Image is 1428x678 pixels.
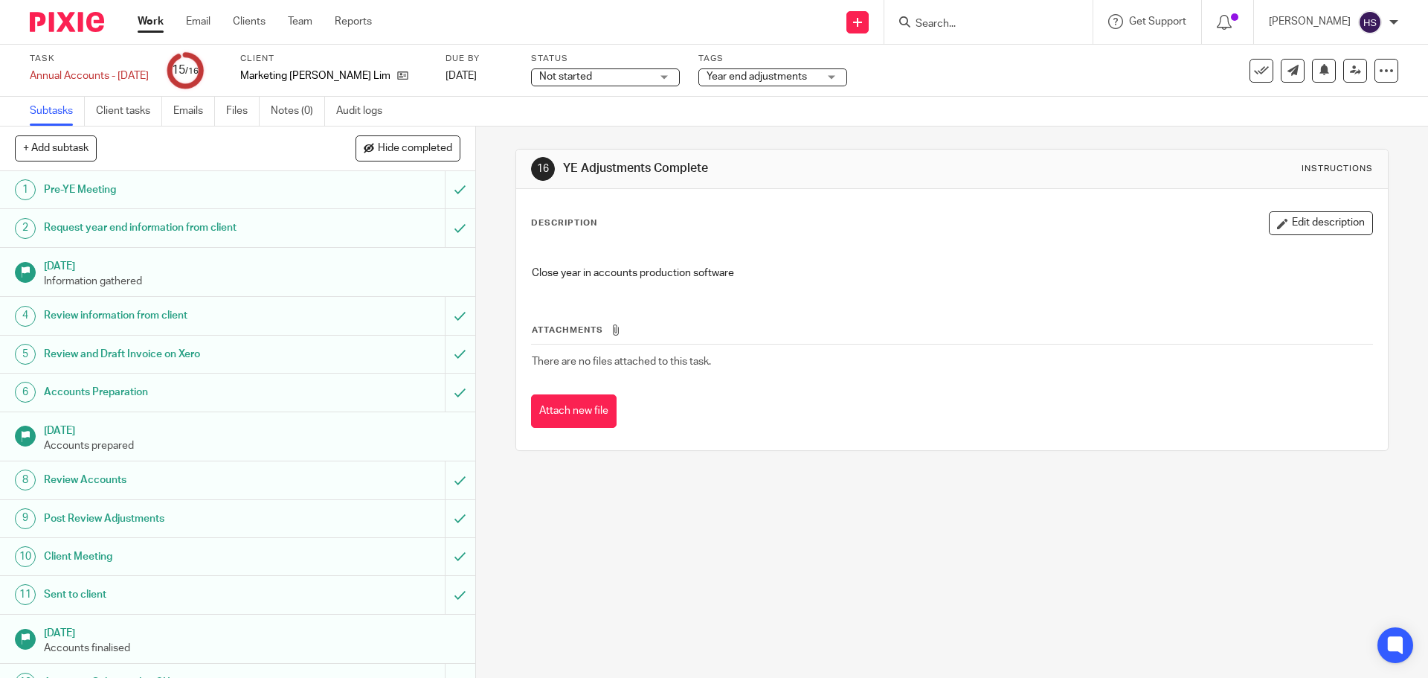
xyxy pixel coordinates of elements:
[15,306,36,327] div: 4
[240,68,390,83] p: Marketing [PERSON_NAME] Limited
[15,218,36,239] div: 2
[44,420,460,438] h1: [DATE]
[1129,16,1186,27] span: Get Support
[44,304,301,327] h1: Review information from client
[15,508,36,529] div: 9
[186,14,210,29] a: Email
[96,97,162,126] a: Client tasks
[44,641,460,656] p: Accounts finalised
[532,326,603,334] span: Attachments
[240,53,427,65] label: Client
[15,344,36,365] div: 5
[138,14,164,29] a: Work
[531,217,597,229] p: Description
[44,381,301,403] h1: Accounts Preparation
[378,143,452,155] span: Hide completed
[15,470,36,490] div: 8
[172,62,199,79] div: 15
[914,18,1048,31] input: Search
[30,68,149,83] div: Annual Accounts - November 2024
[698,53,847,65] label: Tags
[44,508,301,530] h1: Post Review Adjustments
[44,583,301,606] h1: Sent to client
[539,71,592,82] span: Not started
[44,255,460,274] h1: [DATE]
[531,157,555,181] div: 16
[44,217,301,239] h1: Request year end information from client
[185,67,199,75] small: /16
[44,622,460,641] h1: [DATE]
[30,97,85,126] a: Subtasks
[44,546,301,568] h1: Client Meeting
[15,382,36,403] div: 6
[173,97,215,126] a: Emails
[44,343,301,365] h1: Review and Draft Invoice on Xero
[30,68,149,83] div: Annual Accounts - [DATE]
[446,71,477,81] span: [DATE]
[15,179,36,200] div: 1
[1302,163,1373,175] div: Instructions
[233,14,266,29] a: Clients
[335,14,372,29] a: Reports
[226,97,260,126] a: Files
[356,135,460,161] button: Hide completed
[1269,14,1351,29] p: [PERSON_NAME]
[531,394,617,428] button: Attach new file
[707,71,807,82] span: Year end adjustments
[563,161,984,176] h1: YE Adjustments Complete
[44,438,460,453] p: Accounts prepared
[271,97,325,126] a: Notes (0)
[30,53,149,65] label: Task
[446,53,512,65] label: Due by
[15,135,97,161] button: + Add subtask
[336,97,393,126] a: Audit logs
[44,469,301,491] h1: Review Accounts
[531,53,680,65] label: Status
[1269,211,1373,235] button: Edit description
[44,274,460,289] p: Information gathered
[1358,10,1382,34] img: svg%3E
[15,584,36,605] div: 11
[44,179,301,201] h1: Pre-YE Meeting
[288,14,312,29] a: Team
[30,12,104,32] img: Pixie
[532,356,711,367] span: There are no files attached to this task.
[15,546,36,567] div: 10
[532,266,1371,281] p: Close year in accounts production software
